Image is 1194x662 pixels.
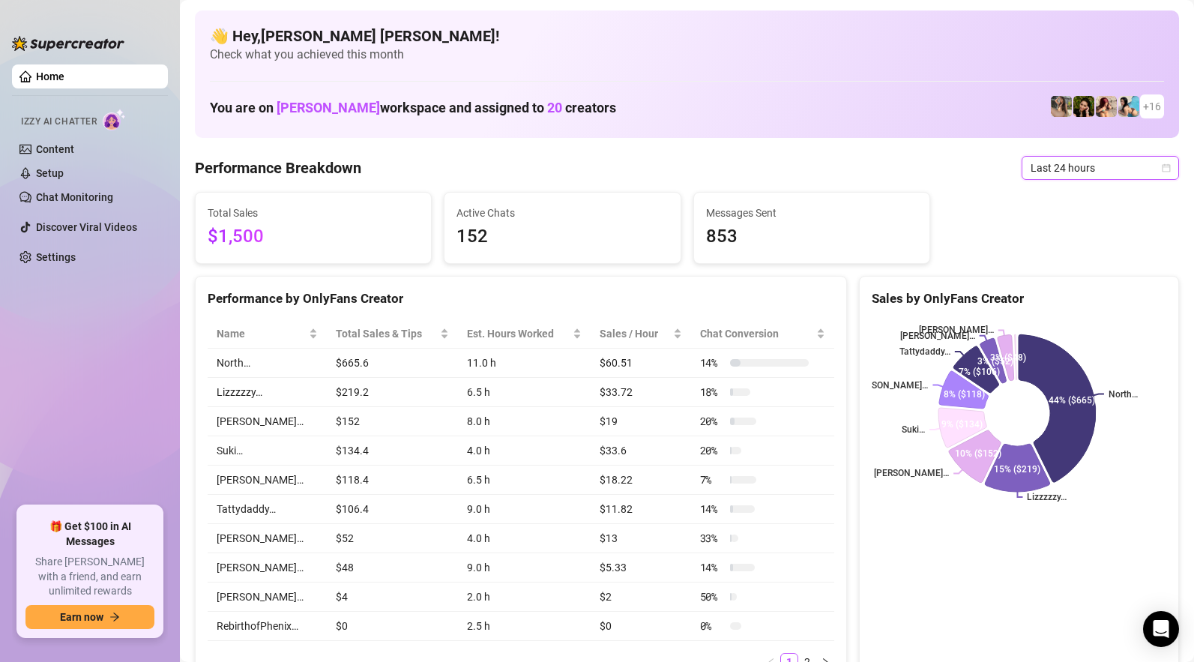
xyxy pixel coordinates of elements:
[547,100,562,115] span: 20
[327,524,459,553] td: $52
[1073,96,1094,117] img: playfuldimples (@playfuldimples)
[700,325,813,342] span: Chat Conversion
[208,436,327,466] td: Suki…
[591,495,691,524] td: $11.82
[1027,492,1067,502] text: Lizzzzzy…
[458,612,591,641] td: 2.5 h
[700,384,724,400] span: 18 %
[591,407,691,436] td: $19
[467,325,570,342] div: Est. Hours Worked
[21,115,97,129] span: Izzy AI Chatter
[208,495,327,524] td: Tattydaddy…
[327,349,459,378] td: $665.6
[700,442,724,459] span: 20 %
[327,378,459,407] td: $219.2
[591,583,691,612] td: $2
[900,331,975,341] text: [PERSON_NAME]…
[600,325,670,342] span: Sales / Hour
[591,349,691,378] td: $60.51
[700,413,724,430] span: 20 %
[277,100,380,115] span: [PERSON_NAME]
[36,191,113,203] a: Chat Monitoring
[210,25,1164,46] h4: 👋 Hey, [PERSON_NAME] [PERSON_NAME] !
[706,205,917,221] span: Messages Sent
[691,319,834,349] th: Chat Conversion
[458,378,591,407] td: 6.5 h
[874,469,949,479] text: [PERSON_NAME]…
[208,349,327,378] td: North…
[1143,98,1161,115] span: + 16
[458,553,591,583] td: 9.0 h
[591,466,691,495] td: $18.22
[327,553,459,583] td: $48
[1162,163,1171,172] span: calendar
[700,501,724,517] span: 14 %
[210,46,1164,63] span: Check what you achieved this month
[458,407,591,436] td: 8.0 h
[902,424,925,435] text: Suki…
[36,167,64,179] a: Setup
[208,289,834,309] div: Performance by OnlyFans Creator
[700,355,724,371] span: 14 %
[591,319,691,349] th: Sales / Hour
[60,611,103,623] span: Earn now
[1096,96,1117,117] img: North (@northnattfree)
[208,612,327,641] td: RebirthofPhenix…
[109,612,120,622] span: arrow-right
[327,319,459,349] th: Total Sales & Tips
[591,436,691,466] td: $33.6
[591,524,691,553] td: $13
[458,524,591,553] td: 4.0 h
[853,380,928,391] text: [PERSON_NAME]…
[208,553,327,583] td: [PERSON_NAME]…
[208,223,419,251] span: $1,500
[25,605,154,629] button: Earn nowarrow-right
[36,70,64,82] a: Home
[458,436,591,466] td: 4.0 h
[1143,611,1179,647] div: Open Intercom Messenger
[208,524,327,553] td: [PERSON_NAME]…
[591,612,691,641] td: $0
[36,143,74,155] a: Content
[208,583,327,612] td: [PERSON_NAME]…
[36,221,137,233] a: Discover Viral Videos
[208,466,327,495] td: [PERSON_NAME]…
[456,223,668,251] span: 152
[1109,389,1138,400] text: North…
[36,251,76,263] a: Settings
[458,466,591,495] td: 6.5 h
[208,407,327,436] td: [PERSON_NAME]…
[458,495,591,524] td: 9.0 h
[217,325,306,342] span: Name
[103,109,126,130] img: AI Chatter
[327,407,459,436] td: $152
[1031,157,1170,179] span: Last 24 hours
[706,223,917,251] span: 853
[456,205,668,221] span: Active Chats
[591,553,691,583] td: $5.33
[1051,96,1072,117] img: emilylou (@emilyylouu)
[195,157,361,178] h4: Performance Breakdown
[208,378,327,407] td: Lizzzzzy…
[327,436,459,466] td: $134.4
[872,289,1166,309] div: Sales by OnlyFans Creator
[1118,96,1139,117] img: North (@northnattvip)
[208,319,327,349] th: Name
[327,466,459,495] td: $118.4
[591,378,691,407] td: $33.72
[919,325,994,336] text: [PERSON_NAME]…
[700,559,724,576] span: 14 %
[25,520,154,549] span: 🎁 Get $100 in AI Messages
[700,589,724,605] span: 50 %
[336,325,438,342] span: Total Sales & Tips
[700,472,724,488] span: 7 %
[25,555,154,599] span: Share [PERSON_NAME] with a friend, and earn unlimited rewards
[327,495,459,524] td: $106.4
[12,36,124,51] img: logo-BBDzfeDw.svg
[899,346,950,357] text: Tattydaddy…
[210,100,616,116] h1: You are on workspace and assigned to creators
[327,583,459,612] td: $4
[208,205,419,221] span: Total Sales
[700,618,724,634] span: 0 %
[327,612,459,641] td: $0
